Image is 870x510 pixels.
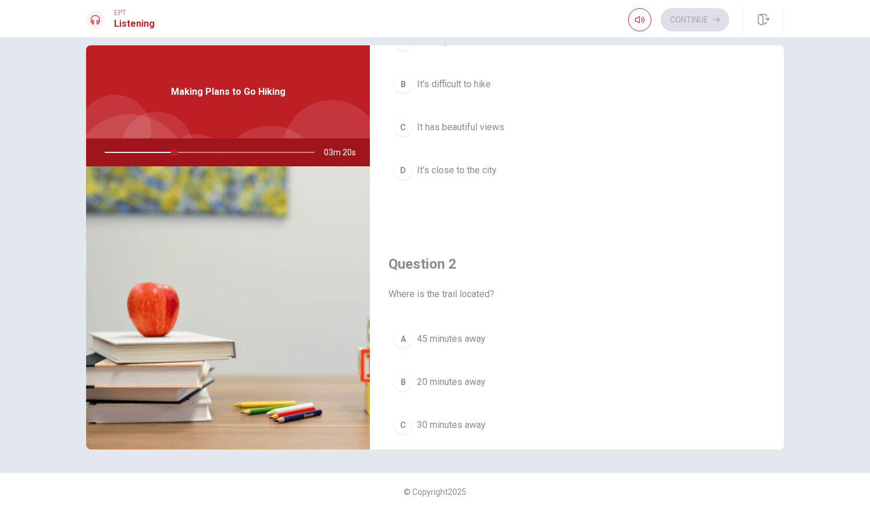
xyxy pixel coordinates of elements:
span: EPT [114,9,155,17]
div: B [394,373,412,391]
button: DIt’s close to the city [388,156,765,185]
div: D [394,161,412,180]
span: It’s difficult to hike [417,77,491,91]
span: © Copyright 2025 [404,487,466,497]
span: Where is the trail located? [388,287,765,301]
button: BIt’s difficult to hike [388,70,765,99]
span: 45 minutes away [417,332,486,346]
button: B20 minutes away [388,368,765,397]
span: It has beautiful views [417,120,504,134]
h4: Question 2 [388,255,765,273]
span: Making Plans to Go Hiking [171,85,286,99]
div: C [394,118,412,137]
img: Making Plans to Go Hiking [86,166,370,450]
button: C30 minutes away [388,411,765,440]
span: 30 minutes away [417,418,486,432]
button: A45 minutes away [388,324,765,354]
div: A [394,330,412,348]
span: It’s close to the city [417,163,497,177]
div: B [394,75,412,94]
div: C [394,416,412,434]
button: CIt has beautiful views [388,113,765,142]
h1: Listening [114,17,155,31]
span: 20 minutes away [417,375,486,389]
span: 03m 20s [324,138,365,166]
